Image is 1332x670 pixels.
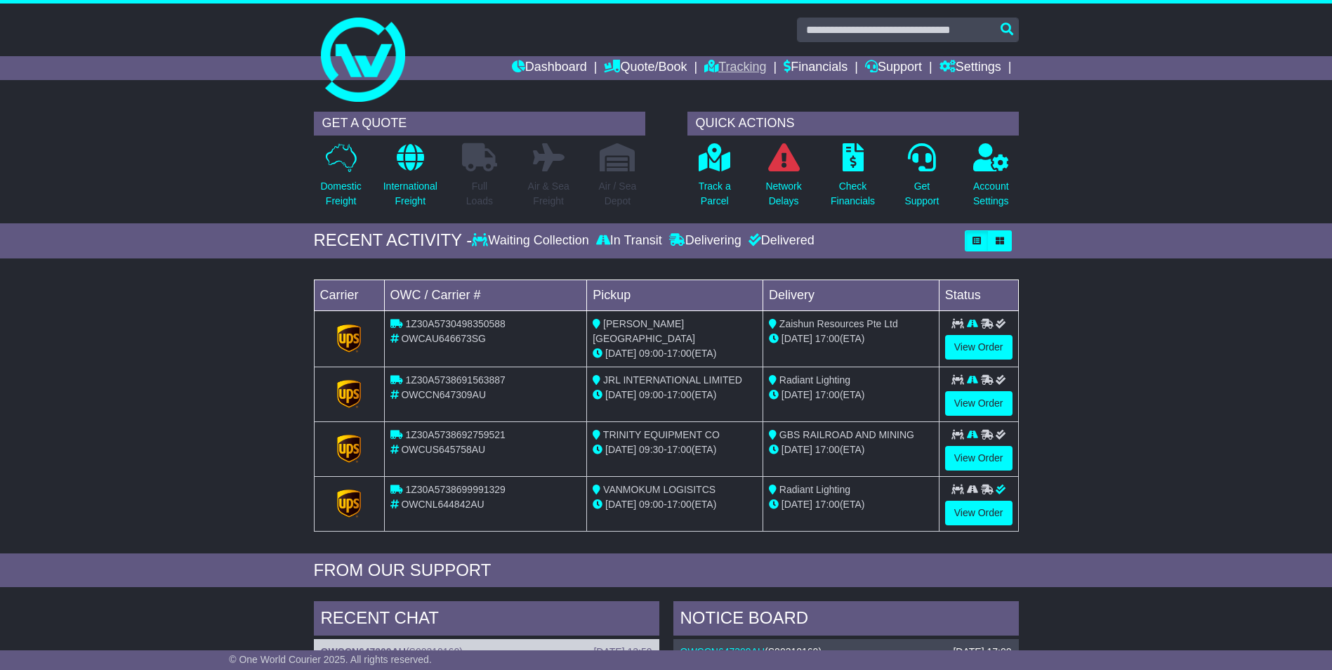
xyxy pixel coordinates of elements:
div: (ETA) [769,388,933,402]
td: Pickup [587,280,763,310]
span: 17:00 [667,499,692,510]
div: NOTICE BOARD [673,601,1019,639]
span: OWCAU646673SG [401,333,486,344]
span: GBS RAILROAD AND MINING [779,429,914,440]
a: GetSupport [904,143,939,216]
p: Account Settings [973,179,1009,209]
span: [DATE] [605,444,636,455]
div: [DATE] 13:59 [593,646,652,658]
div: ( ) [321,646,652,658]
div: - (ETA) [593,497,757,512]
a: View Order [945,391,1013,416]
a: View Order [945,501,1013,525]
a: Track aParcel [698,143,732,216]
div: In Transit [593,233,666,249]
span: 09:00 [639,499,664,510]
div: RECENT ACTIVITY - [314,230,473,251]
div: [DATE] 17:00 [953,646,1011,658]
a: Financials [784,56,848,80]
span: OWCUS645758AU [401,444,485,455]
span: 17:00 [667,348,692,359]
div: RECENT CHAT [314,601,659,639]
span: 09:00 [639,389,664,400]
span: 1Z30A5738691563887 [405,374,505,386]
span: S00310160 [768,646,819,657]
p: Full Loads [462,179,497,209]
span: S00310160 [409,646,460,657]
p: Air / Sea Depot [599,179,637,209]
img: GetCarrierServiceLogo [337,435,361,463]
td: Status [939,280,1018,310]
a: DomesticFreight [319,143,362,216]
span: 17:00 [815,389,840,400]
span: 1Z30A5738692759521 [405,429,505,440]
span: OWCNL644842AU [401,499,484,510]
td: OWC / Carrier # [384,280,587,310]
span: [DATE] [782,499,812,510]
span: [DATE] [782,389,812,400]
div: ( ) [680,646,1012,658]
span: [PERSON_NAME][GEOGRAPHIC_DATA] [593,318,695,344]
div: FROM OUR SUPPORT [314,560,1019,581]
div: - (ETA) [593,346,757,361]
a: OWCCN647309AU [680,646,765,657]
div: QUICK ACTIONS [687,112,1019,136]
a: Dashboard [512,56,587,80]
a: Tracking [704,56,766,80]
div: Delivered [745,233,815,249]
span: Radiant Lighting [779,484,850,495]
span: [DATE] [782,333,812,344]
div: - (ETA) [593,388,757,402]
td: Delivery [763,280,939,310]
p: Get Support [904,179,939,209]
img: GetCarrierServiceLogo [337,490,361,518]
span: OWCCN647309AU [401,389,486,400]
a: NetworkDelays [765,143,802,216]
p: Check Financials [831,179,875,209]
td: Carrier [314,280,384,310]
div: Delivering [666,233,745,249]
p: Air & Sea Freight [528,179,569,209]
a: CheckFinancials [830,143,876,216]
span: Zaishun Resources Pte Ltd [779,318,898,329]
a: OWCCN647309AU [321,646,406,657]
div: - (ETA) [593,442,757,457]
span: 17:00 [815,333,840,344]
span: [DATE] [605,389,636,400]
a: InternationalFreight [383,143,438,216]
span: 17:00 [815,499,840,510]
a: View Order [945,446,1013,471]
div: (ETA) [769,442,933,457]
img: GetCarrierServiceLogo [337,380,361,408]
a: Quote/Book [604,56,687,80]
span: Radiant Lighting [779,374,850,386]
div: Waiting Collection [472,233,592,249]
p: International Freight [383,179,437,209]
span: © One World Courier 2025. All rights reserved. [229,654,432,665]
span: 17:00 [667,444,692,455]
span: 09:00 [639,348,664,359]
a: AccountSettings [972,143,1010,216]
a: Settings [939,56,1001,80]
div: GET A QUOTE [314,112,645,136]
a: View Order [945,335,1013,360]
span: TRINITY EQUIPMENT CO [603,429,720,440]
span: [DATE] [605,499,636,510]
img: GetCarrierServiceLogo [337,324,361,353]
span: 17:00 [815,444,840,455]
span: [DATE] [605,348,636,359]
p: Network Delays [765,179,801,209]
a: Support [865,56,922,80]
div: (ETA) [769,331,933,346]
span: 09:30 [639,444,664,455]
span: 1Z30A5738699991329 [405,484,505,495]
span: 17:00 [667,389,692,400]
p: Domestic Freight [320,179,361,209]
span: 1Z30A5730498350588 [405,318,505,329]
span: VANMOKUM LOGISITCS [603,484,716,495]
span: JRL INTERNATIONAL LIMITED [603,374,742,386]
div: (ETA) [769,497,933,512]
span: [DATE] [782,444,812,455]
p: Track a Parcel [699,179,731,209]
